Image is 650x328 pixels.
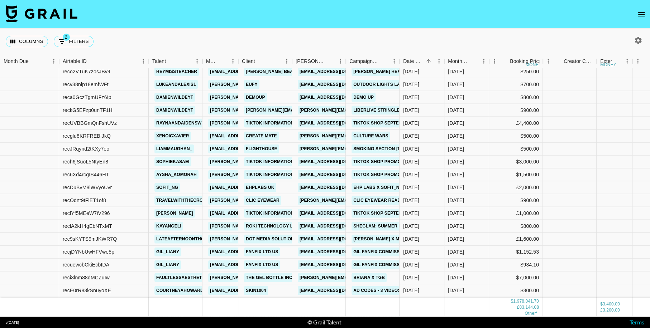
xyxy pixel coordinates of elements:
[403,107,419,114] div: 16/08/2025
[526,63,542,67] div: money
[63,222,112,230] div: reclA2kH4gEbNTxMT
[244,196,281,205] a: CliC Eyewear
[489,207,543,220] div: £1,000.00
[208,157,325,166] a: [PERSON_NAME][EMAIL_ADDRESS][DOMAIN_NAME]
[208,221,325,230] a: [PERSON_NAME][EMAIL_ADDRESS][DOMAIN_NAME]
[208,170,325,179] a: [PERSON_NAME][EMAIL_ADDRESS][DOMAIN_NAME]
[63,145,109,152] div: recJRqynd2tKXy7eo
[244,106,361,114] a: [PERSON_NAME][EMAIL_ADDRESS][DOMAIN_NAME]
[448,81,464,88] div: Aug '25
[489,56,500,67] button: Menu
[48,56,59,67] button: Menu
[63,248,114,255] div: recjDYNbUwHFVwe5p
[244,221,310,230] a: Roki Technology Limited
[63,68,110,75] div: reco2VTuK7zosJBv9
[154,247,181,256] a: gil_liany
[448,94,464,101] div: Aug '25
[448,54,468,68] div: Month Due
[489,258,543,271] div: $934.10
[489,232,543,245] div: £1,600.00
[154,118,216,127] a: raynaandaidensworld
[244,118,358,127] a: TikTok Information Technologies UK Limited
[448,158,464,165] div: Aug '25
[403,54,424,68] div: Date Created
[63,34,70,41] span: 2
[448,210,464,217] div: Aug '25
[352,144,435,153] a: smoking section [PERSON_NAME]
[244,183,276,192] a: EHPLABS UK
[630,319,644,325] a: Terms
[352,80,415,89] a: Outdoor Lights Launch
[352,118,490,127] a: TikTok Shop September Promotion [GEOGRAPHIC_DATA]
[206,54,218,68] div: Manager
[244,286,268,295] a: SKIN1004
[489,91,543,104] div: $800.00
[352,247,409,256] a: Gil Fanfix Commission
[403,261,419,268] div: 18/08/2025
[489,65,543,78] div: $250.00
[208,234,362,243] a: [PERSON_NAME][EMAIL_ADDRESS][PERSON_NAME][DOMAIN_NAME]
[448,132,464,139] div: Aug '25
[489,181,543,194] div: £2,000.00
[6,5,77,22] img: Grail Talent
[403,210,419,217] div: 18/08/2025
[208,247,288,256] a: [EMAIL_ADDRESS][DOMAIN_NAME]
[352,93,376,102] a: Demo up
[448,248,464,255] div: Aug '25
[154,170,199,179] a: aysha_komorah
[63,94,111,101] div: reca0GczTgmUFz6Ip
[525,310,537,315] span: € 7,693.00, CA$ 18,517.46, AU$ 9,432.00
[298,144,451,153] a: [PERSON_NAME][EMAIL_ADDRESS][PERSON_NAME][DOMAIN_NAME]
[154,93,195,102] a: damienwildeyt
[634,7,649,21] button: open drawer
[489,104,543,117] div: $900.00
[325,56,335,66] button: Sort
[403,145,419,152] div: 18/08/2025
[244,157,358,166] a: TikTok Information Technologies UK Limited
[208,106,325,114] a: [PERSON_NAME][EMAIL_ADDRESS][DOMAIN_NAME]
[564,54,593,68] div: Creator Commmission Override
[622,56,632,67] button: Menu
[478,56,489,67] button: Menu
[489,284,543,297] div: $300.00
[517,304,519,310] div: £
[448,68,464,75] div: Aug '25
[489,129,543,142] div: $500.00
[138,56,149,67] button: Menu
[63,81,109,88] div: recv38nlp18emfWFt
[403,158,419,165] div: 18/08/2025
[218,56,228,66] button: Sort
[511,298,513,304] div: $
[298,67,378,76] a: [EMAIL_ADDRESS][DOMAIN_NAME]
[4,54,29,68] div: Month Due
[352,106,428,114] a: Liberlive Stringless Guitare
[208,273,362,282] a: [PERSON_NAME][EMAIL_ADDRESS][PERSON_NAME][DOMAIN_NAME]
[244,234,337,243] a: DOT MEDIA SOLUTIONS PRIVATE LIMITED
[154,131,191,140] a: xenoicxavier
[468,56,478,66] button: Sort
[244,144,279,153] a: Flighthouse
[403,274,419,281] div: 18/08/2025
[154,234,221,243] a: lateafternoonthoughts
[352,170,480,179] a: TikTok Shop Promotion [GEOGRAPHIC_DATA] | Aysha
[244,80,259,89] a: Eufy
[244,273,294,282] a: The Gel Bottle Inc
[244,260,280,269] a: FanFix Ltd US
[296,54,325,68] div: [PERSON_NAME]
[448,287,464,294] div: Aug '25
[242,54,255,68] div: Client
[154,260,181,269] a: gil_liany
[244,170,358,179] a: TikTok Information Technologies UK Limited
[54,36,94,47] button: Show filters
[489,142,543,155] div: $500.00
[448,274,464,281] div: Aug '25
[298,209,378,217] a: [EMAIL_ADDRESS][DOMAIN_NAME]
[63,210,110,217] div: reclYf5MEeW7iV296
[208,144,288,153] a: [EMAIL_ADDRESS][DOMAIN_NAME]
[192,56,202,67] button: Menu
[154,80,198,89] a: lukeandalexis1
[448,184,464,191] div: Aug '25
[281,56,292,67] button: Menu
[298,286,378,295] a: [EMAIL_ADDRESS][DOMAIN_NAME]
[154,273,211,282] a: faultlessaesthetics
